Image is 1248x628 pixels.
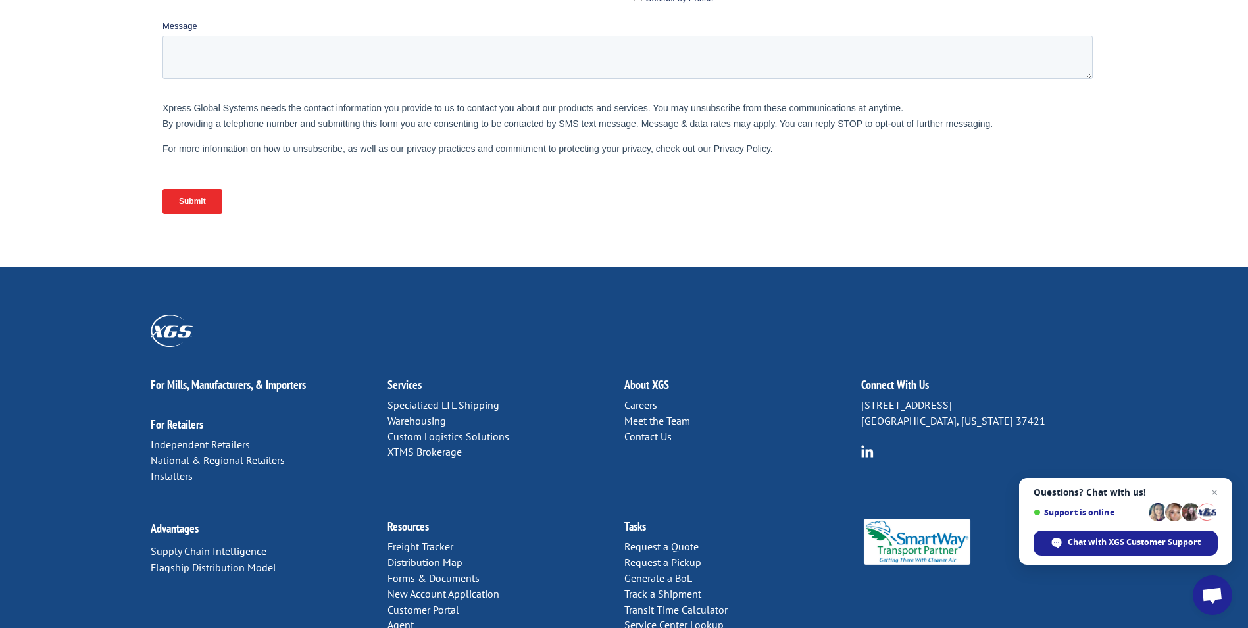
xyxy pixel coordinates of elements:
[387,556,462,569] a: Distribution Map
[624,587,701,600] a: Track a Shipment
[387,540,453,553] a: Freight Tracker
[387,398,499,411] a: Specialized LTL Shipping
[151,469,193,483] a: Installers
[624,571,692,585] a: Generate a BoL
[1034,508,1144,517] span: Support is online
[151,417,203,432] a: For Retailers
[471,147,480,156] input: Contact by Phone
[151,315,193,347] img: XGS_Logos_ALL_2024_All_White
[624,377,669,392] a: About XGS
[387,587,499,600] a: New Account Application
[624,556,701,569] a: Request a Pickup
[861,379,1098,398] h2: Connect With Us
[1207,484,1222,500] span: Close chat
[387,414,446,427] a: Warehousing
[387,377,422,392] a: Services
[624,540,699,553] a: Request a Quote
[1068,536,1201,548] span: Chat with XGS Customer Support
[151,438,250,451] a: Independent Retailers
[387,430,509,443] a: Custom Logistics Solutions
[151,377,306,392] a: For Mills, Manufacturers, & Importers
[151,454,285,467] a: National & Regional Retailers
[483,148,551,158] span: Contact by Phone
[624,398,657,411] a: Careers
[387,519,429,534] a: Resources
[468,109,541,119] span: Contact Preference
[151,544,266,558] a: Supply Chain Intelligence
[624,430,672,443] a: Contact Us
[483,130,547,140] span: Contact by Email
[387,603,459,616] a: Customer Portal
[1193,575,1232,615] div: Open chat
[861,445,874,458] img: group-6
[151,561,276,574] a: Flagship Distribution Model
[387,445,462,458] a: XTMS Brokerage
[624,603,728,616] a: Transit Time Calculator
[471,130,480,138] input: Contact by Email
[1034,531,1218,556] div: Chat with XGS Customer Support
[861,519,974,565] img: Smartway_Logo
[624,521,861,539] h2: Tasks
[468,55,524,65] span: Phone number
[468,1,508,11] span: Last name
[861,398,1098,429] p: [STREET_ADDRESS] [GEOGRAPHIC_DATA], [US_STATE] 37421
[151,521,199,536] a: Advantages
[1034,487,1218,498] span: Questions? Chat with us!
[624,414,690,427] a: Meet the Team
[387,571,480,585] a: Forms & Documents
